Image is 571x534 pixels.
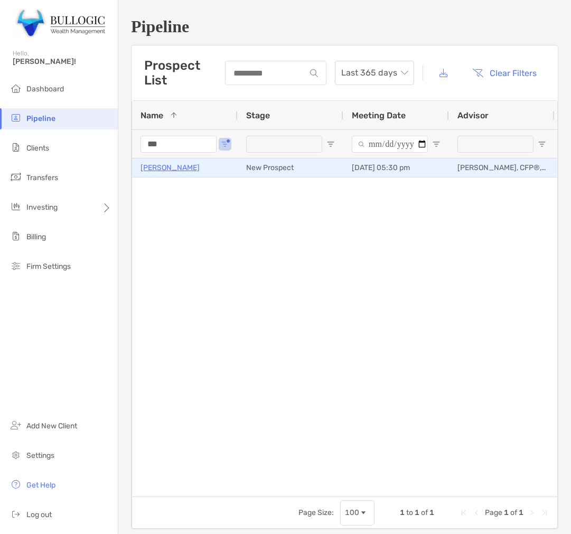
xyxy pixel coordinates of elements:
button: Open Filter Menu [221,140,229,148]
img: Zoe Logo [13,4,105,42]
span: to [406,508,413,517]
span: Log out [26,510,52,519]
span: Pipeline [26,114,55,123]
div: Last Page [540,509,549,517]
img: clients icon [10,141,22,154]
div: Page Size [340,500,375,526]
input: Meeting Date Filter Input [352,136,428,153]
img: logout icon [10,508,22,520]
span: Get Help [26,481,55,490]
a: [PERSON_NAME] [141,161,200,174]
button: Open Filter Menu [432,140,441,148]
span: 1 [519,508,523,517]
span: 1 [429,508,434,517]
span: Settings [26,451,54,460]
h3: Prospect List [144,58,225,88]
img: billing icon [10,230,22,242]
div: [DATE] 05:30 pm [343,158,449,177]
div: Previous Page [472,509,481,517]
div: 100 [345,508,359,517]
span: Transfers [26,173,58,182]
span: Billing [26,232,46,241]
div: First Page [460,509,468,517]
div: Next Page [528,509,536,517]
span: of [421,508,428,517]
button: Open Filter Menu [326,140,335,148]
span: Last 365 days [341,61,408,85]
img: pipeline icon [10,111,22,124]
div: Page Size: [298,508,334,517]
span: 1 [400,508,405,517]
span: [PERSON_NAME]! [13,57,111,66]
img: get-help icon [10,478,22,491]
img: dashboard icon [10,82,22,95]
button: Open Filter Menu [538,140,546,148]
img: add_new_client icon [10,419,22,432]
img: input icon [310,69,318,77]
span: Add New Client [26,421,77,430]
div: New Prospect [238,158,343,177]
h1: Pipeline [131,17,558,36]
img: firm-settings icon [10,259,22,272]
span: Stage [246,110,270,120]
span: 1 [504,508,509,517]
span: Clients [26,144,49,153]
img: investing icon [10,200,22,213]
span: Firm Settings [26,262,71,271]
input: Name Filter Input [141,136,217,153]
span: of [510,508,517,517]
div: [PERSON_NAME], CFP®, EA, RICP [449,158,555,177]
span: Advisor [457,110,489,120]
span: Meeting Date [352,110,406,120]
span: Investing [26,203,58,212]
span: 1 [415,508,419,517]
span: Dashboard [26,85,64,93]
button: Clear Filters [465,61,545,85]
span: Name [141,110,163,120]
img: settings icon [10,448,22,461]
span: Page [485,508,502,517]
img: transfers icon [10,171,22,183]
